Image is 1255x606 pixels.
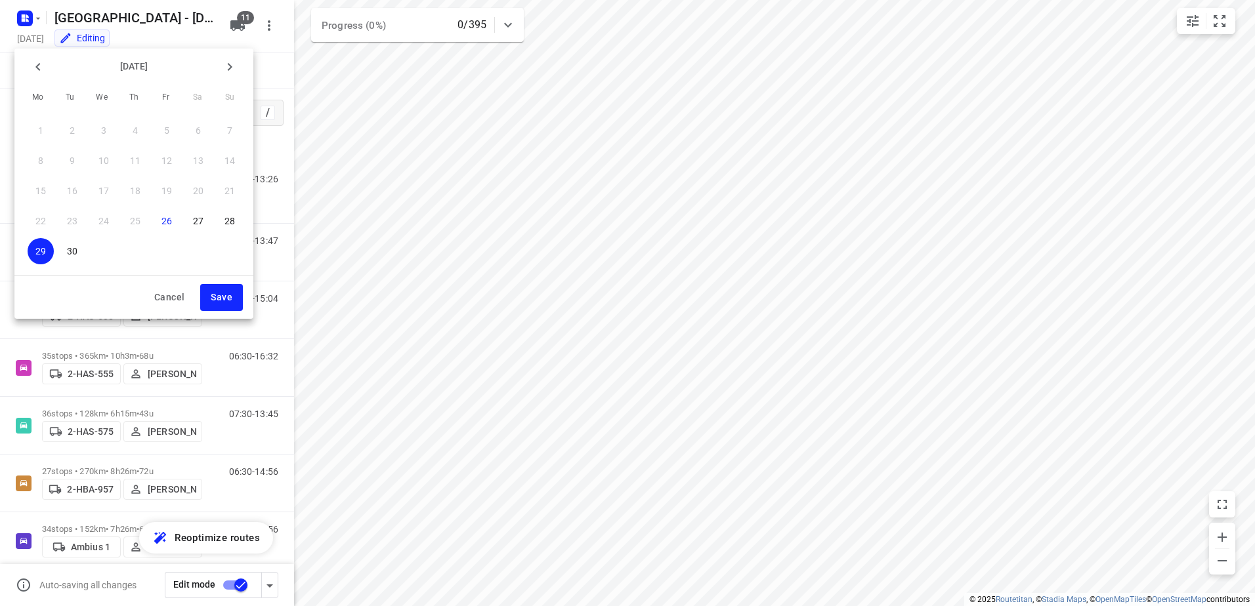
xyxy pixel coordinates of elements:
button: 10 [91,148,117,174]
button: 20 [185,178,211,204]
p: 19 [161,184,172,197]
span: Cancel [154,289,184,306]
span: Tu [58,91,82,104]
p: 20 [193,184,203,197]
span: Sa [186,91,209,104]
p: 9 [70,154,75,167]
button: 19 [154,178,180,204]
p: 21 [224,184,235,197]
button: 1 [28,117,54,144]
button: 14 [217,148,243,174]
button: 26 [154,208,180,234]
p: 7 [227,124,232,137]
button: 12 [154,148,180,174]
button: Save [200,284,243,311]
p: 18 [130,184,140,197]
p: 16 [67,184,77,197]
button: 5 [154,117,180,144]
button: 28 [217,208,243,234]
span: Th [122,91,146,104]
button: 17 [91,178,117,204]
p: 1 [38,124,43,137]
p: 28 [224,214,235,228]
span: Fr [154,91,178,104]
button: 8 [28,148,54,174]
button: 18 [122,178,148,204]
button: 9 [59,148,85,174]
button: 16 [59,178,85,204]
button: 23 [59,208,85,234]
button: 22 [28,208,54,234]
p: 26 [161,214,172,228]
span: Su [218,91,242,104]
p: 10 [98,154,109,167]
p: 14 [224,154,235,167]
p: 15 [35,184,46,197]
button: 30 [59,238,85,264]
button: 11 [122,148,148,174]
p: 29 [35,245,46,258]
p: [DATE] [51,60,217,73]
p: 11 [130,154,140,167]
p: 8 [38,154,43,167]
span: Save [211,289,232,306]
p: 17 [98,184,109,197]
p: 4 [133,124,138,137]
span: We [90,91,114,104]
p: 27 [193,214,203,228]
button: Cancel [144,284,195,311]
button: 2 [59,117,85,144]
p: 13 [193,154,203,167]
p: 22 [35,214,46,228]
p: 12 [161,154,172,167]
button: 21 [217,178,243,204]
p: 30 [67,245,77,258]
button: 13 [185,148,211,174]
button: 15 [28,178,54,204]
button: 4 [122,117,148,144]
button: 7 [217,117,243,144]
button: 3 [91,117,117,144]
p: 3 [101,124,106,137]
button: 25 [122,208,148,234]
p: 5 [164,124,169,137]
p: 25 [130,214,140,228]
p: 24 [98,214,109,228]
button: 29 [28,238,54,264]
span: Mo [26,91,50,104]
button: 6 [185,117,211,144]
p: 23 [67,214,77,228]
p: 6 [196,124,201,137]
button: 24 [91,208,117,234]
button: 27 [185,208,211,234]
p: 2 [70,124,75,137]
